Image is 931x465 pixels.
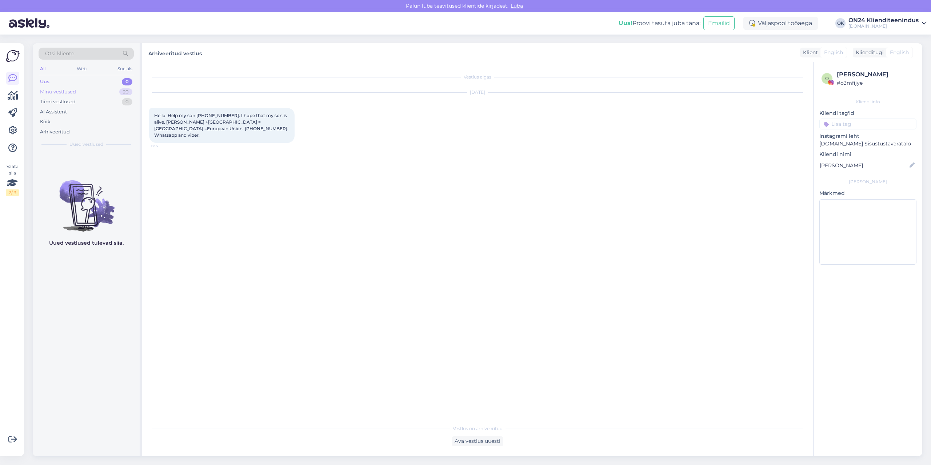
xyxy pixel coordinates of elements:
[825,76,829,81] span: o
[39,64,47,73] div: All
[154,113,289,138] span: Hello. Help my son [PHONE_NUMBER]. I hope that my son is alive. [PERSON_NAME] +[GEOGRAPHIC_DATA] ...
[45,50,74,57] span: Otsi kliente
[819,189,916,197] p: Märkmed
[122,98,132,105] div: 0
[819,140,916,148] p: [DOMAIN_NAME] Sisustustavaratalo
[119,88,132,96] div: 20
[819,179,916,185] div: [PERSON_NAME]
[848,23,919,29] div: [DOMAIN_NAME]
[6,49,20,63] img: Askly Logo
[40,128,70,136] div: Arhiveeritud
[122,78,132,85] div: 0
[40,108,67,116] div: AI Assistent
[820,161,908,169] input: Lisa nimi
[819,109,916,117] p: Kliendi tag'id
[149,74,806,80] div: Vestlus algas
[40,118,51,125] div: Kõik
[824,49,843,56] span: English
[69,141,103,148] span: Uued vestlused
[149,89,806,96] div: [DATE]
[848,17,927,29] a: ON24 Klienditeenindus[DOMAIN_NAME]
[819,151,916,158] p: Kliendi nimi
[6,189,19,196] div: 2 / 3
[33,167,140,233] img: No chats
[848,17,919,23] div: ON24 Klienditeenindus
[890,49,909,56] span: English
[819,99,916,105] div: Kliendi info
[703,16,735,30] button: Emailid
[40,78,49,85] div: Uus
[743,17,818,30] div: Väljaspool tööaega
[619,20,632,27] b: Uus!
[508,3,525,9] span: Luba
[819,119,916,129] input: Lisa tag
[819,132,916,140] p: Instagrami leht
[40,88,76,96] div: Minu vestlused
[116,64,134,73] div: Socials
[800,49,818,56] div: Klient
[837,79,914,87] div: # o3mfijye
[853,49,884,56] div: Klienditugi
[49,239,124,247] p: Uued vestlused tulevad siia.
[452,436,503,446] div: Ava vestlus uuesti
[6,163,19,196] div: Vaata siia
[835,18,846,28] div: OK
[619,19,700,28] div: Proovi tasuta juba täna:
[75,64,88,73] div: Web
[40,98,76,105] div: Tiimi vestlused
[837,70,914,79] div: [PERSON_NAME]
[151,143,179,149] span: 6:57
[453,425,503,432] span: Vestlus on arhiveeritud
[148,48,202,57] label: Arhiveeritud vestlus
